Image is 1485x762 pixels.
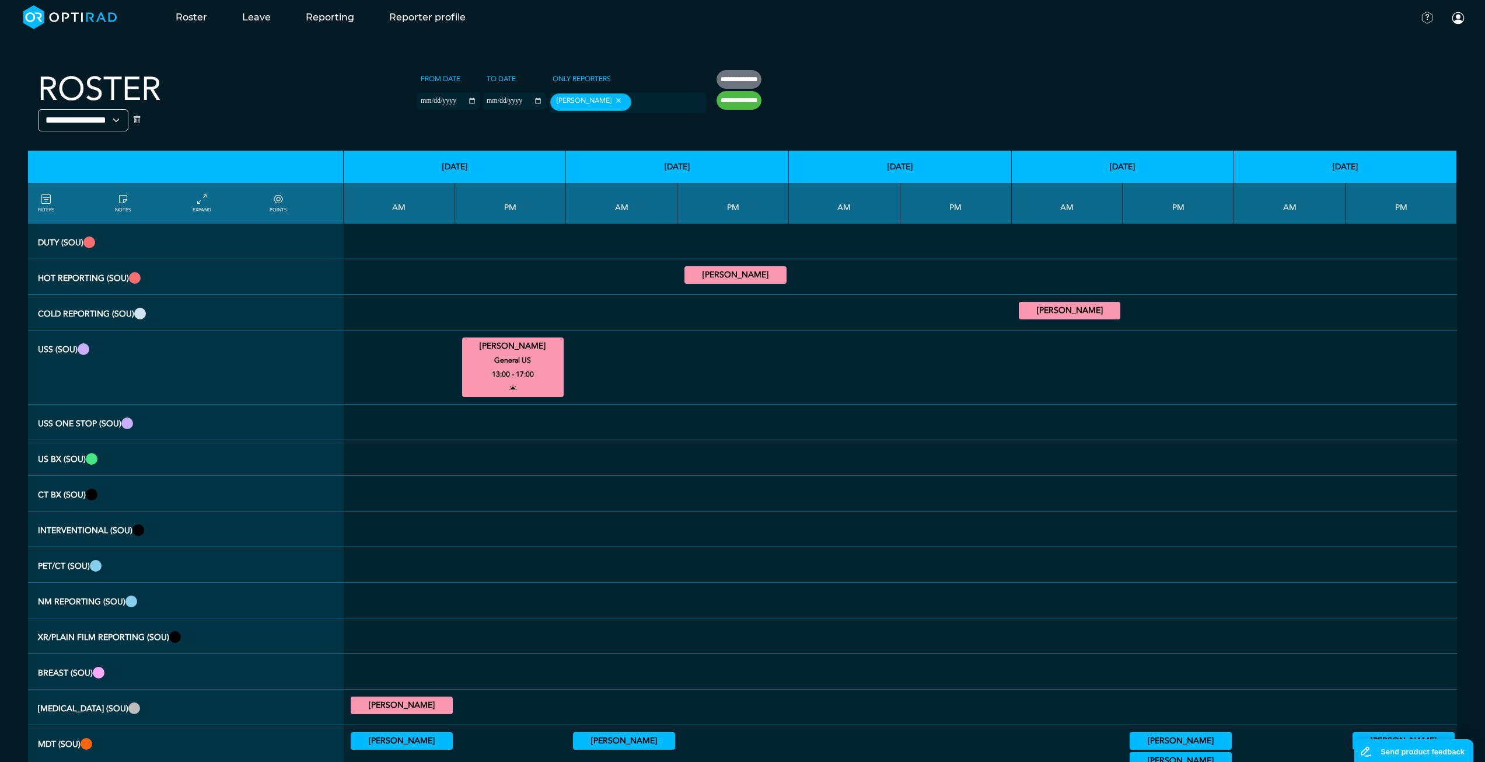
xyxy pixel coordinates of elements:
th: USS (SOU) [28,330,344,405]
button: Remove item: '8f6c46f2-3453-42a8-890f-0d052f8d4a0f' [612,96,625,105]
th: Interventional (SOU) [28,512,344,547]
th: [DATE] [1012,151,1235,183]
th: PM [455,183,567,224]
th: PM [1346,183,1457,224]
th: PM [1123,183,1234,224]
div: General CT 09:30 - 12:30 [1019,302,1121,319]
th: PM [677,183,789,224]
div: ILD 12:30 - 13:30 [1130,732,1232,750]
summary: [PERSON_NAME] [1021,304,1119,318]
a: collapse/expand entries [193,193,211,214]
th: Cold Reporting (SOU) [28,295,344,330]
small: 13:00 - 17:00 [492,367,534,381]
div: MRI Trauma & Urgent/CT Trauma & Urgent 13:00 - 15:30 [684,266,787,284]
th: XR/Plain Film Reporting (SOU) [28,618,344,654]
summary: [PERSON_NAME] [352,698,451,712]
small: General US [457,353,569,367]
h2: Roster [38,70,161,109]
th: Duty (SOU) [28,224,344,259]
div: SABR 10:30 - 12:00 [573,732,675,750]
summary: [PERSON_NAME] [352,734,451,748]
th: AM [344,183,455,224]
th: [DATE] [1234,151,1457,183]
input: null [634,98,692,108]
th: NM Reporting (SOU) [28,583,344,618]
th: PET/CT (SOU) [28,547,344,583]
i: open to allocation [509,381,517,395]
summary: [PERSON_NAME] [1131,734,1230,748]
summary: [PERSON_NAME] [575,734,673,748]
th: [DATE] [566,151,789,183]
summary: [PERSON_NAME] [464,339,562,353]
a: show/hide notes [115,193,131,214]
th: Fluoro (SOU) [28,690,344,725]
th: CT Bx (SOU) [28,476,344,512]
th: [DATE] [789,151,1012,183]
th: USS One Stop (SOU) [28,405,344,440]
a: collapse/expand expected points [270,193,286,214]
th: AM [566,183,677,224]
div: DME 13:00 - 14:00 [1353,732,1455,750]
th: Breast (SOU) [28,654,344,690]
div: FLU General Adult 10:00 - 13:00 [351,697,453,714]
div: [PERSON_NAME] [550,93,631,111]
th: PM [900,183,1012,224]
th: AM [1012,183,1123,224]
th: AM [1234,183,1346,224]
img: brand-opti-rad-logos-blue-and-white-d2f68631ba2948856bd03f2d395fb146ddc8fb01b4b6e9315ea85fa773367... [23,5,117,29]
summary: [PERSON_NAME] [1354,734,1453,748]
th: Hot Reporting (SOU) [28,259,344,295]
a: FILTERS [38,193,54,214]
th: US Bx (SOU) [28,440,344,476]
summary: [PERSON_NAME] [686,268,785,282]
th: [DATE] [344,151,567,183]
label: From date [417,70,464,88]
th: AM [789,183,900,224]
div: Lung 08:00 - 10:00 [351,732,453,750]
label: Only Reporters [549,70,614,88]
div: General US 13:00 - 17:00 [462,337,564,397]
label: To date [483,70,519,88]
